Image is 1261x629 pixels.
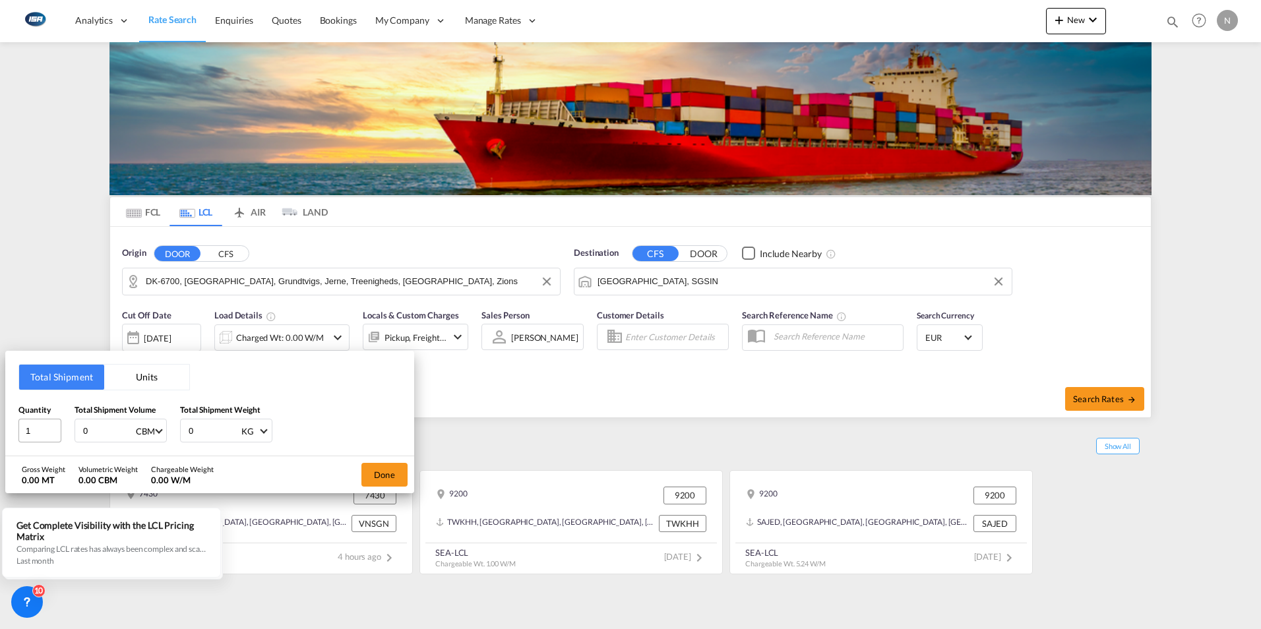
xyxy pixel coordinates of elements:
[22,464,65,474] div: Gross Weight
[82,419,135,442] input: Enter volume
[18,405,51,415] span: Quantity
[180,405,261,415] span: Total Shipment Weight
[78,464,138,474] div: Volumetric Weight
[151,474,214,486] div: 0.00 W/M
[241,426,254,436] div: KG
[75,405,156,415] span: Total Shipment Volume
[18,419,61,442] input: Qty
[78,474,138,486] div: 0.00 CBM
[22,474,65,486] div: 0.00 MT
[187,419,240,442] input: Enter weight
[361,463,408,487] button: Done
[136,426,155,436] div: CBM
[19,365,104,390] button: Total Shipment
[151,464,214,474] div: Chargeable Weight
[104,365,189,390] button: Units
